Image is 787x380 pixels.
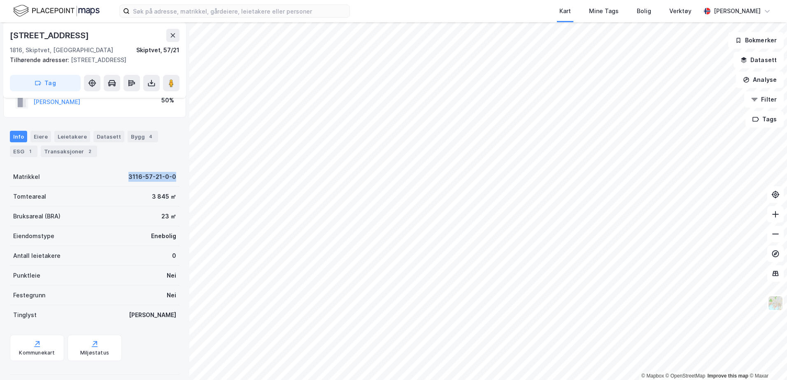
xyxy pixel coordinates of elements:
div: Datasett [93,131,124,142]
div: [STREET_ADDRESS] [10,55,173,65]
a: Mapbox [641,373,664,379]
button: Bokmerker [728,32,784,49]
div: 1816, Skiptvet, [GEOGRAPHIC_DATA] [10,45,113,55]
div: Antall leietakere [13,251,61,261]
button: Tag [10,75,81,91]
div: 2 [86,147,94,155]
div: 23 ㎡ [161,211,176,221]
div: Skiptvet, 57/21 [136,45,179,55]
div: Bolig [637,6,651,16]
a: OpenStreetMap [666,373,706,379]
div: Kommunekart [19,350,55,356]
div: Nei [167,271,176,280]
div: Tinglyst [13,310,37,320]
div: Matrikkel [13,172,40,182]
button: Filter [744,91,784,108]
div: Verktøy [669,6,692,16]
div: [PERSON_NAME] [714,6,761,16]
div: Mine Tags [589,6,619,16]
img: logo.f888ab2527a4732fd821a326f86c7f29.svg [13,4,100,18]
button: Datasett [733,52,784,68]
div: 0 [172,251,176,261]
div: [PERSON_NAME] [129,310,176,320]
div: Festegrunn [13,290,45,300]
span: Tilhørende adresser: [10,56,71,63]
div: Miljøstatus [80,350,109,356]
div: Eiendomstype [13,231,54,241]
iframe: Chat Widget [746,341,787,380]
a: Improve this map [708,373,748,379]
div: 3 845 ㎡ [152,192,176,202]
div: Punktleie [13,271,40,280]
div: Eiere [30,131,51,142]
div: Transaksjoner [41,146,97,157]
button: Tags [745,111,784,127]
div: Tomteareal [13,192,46,202]
div: Bruksareal (BRA) [13,211,61,221]
div: [STREET_ADDRESS] [10,29,91,42]
div: 4 [147,132,155,141]
button: Analyse [736,72,784,88]
img: Z [768,295,783,311]
div: Info [10,131,27,142]
div: Leietakere [54,131,90,142]
div: ESG [10,146,37,157]
div: Kart [559,6,571,16]
div: Bygg [128,131,158,142]
div: Nei [167,290,176,300]
div: 3116-57-21-0-0 [128,172,176,182]
div: Enebolig [151,231,176,241]
div: 1 [26,147,34,155]
input: Søk på adresse, matrikkel, gårdeiere, leietakere eller personer [130,5,349,17]
div: 50% [161,95,174,105]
